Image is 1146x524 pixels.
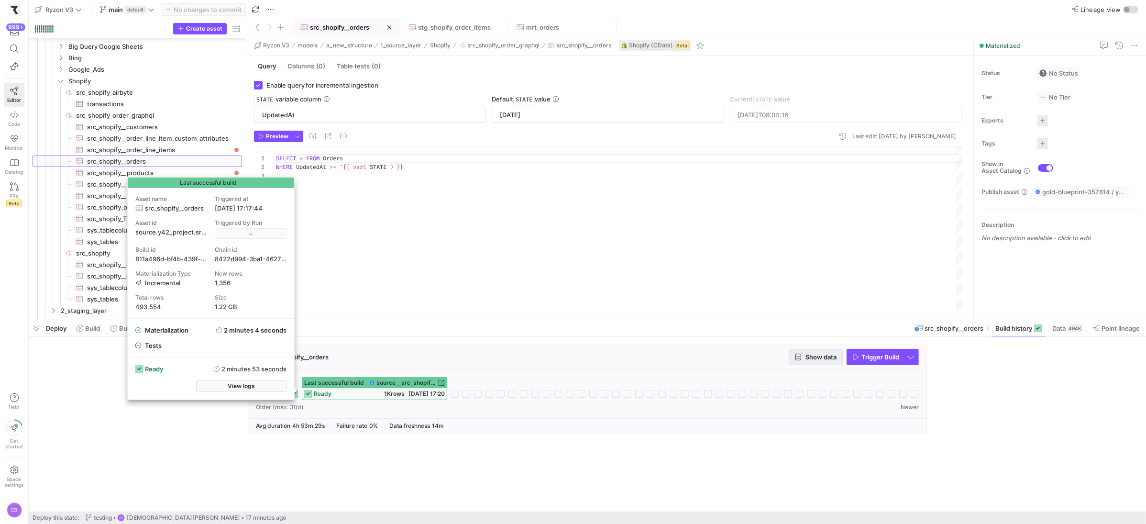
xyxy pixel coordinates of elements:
[508,19,616,35] button: mrt_orders
[389,422,430,429] span: Data freshness
[33,167,242,178] div: Press SPACE to select this row.
[1033,186,1129,198] button: gold-blueprint-357814 / y42_Ryzon_V3_main / source__src_shopify_order_graphql__src_shopify__orders
[72,320,104,336] button: Build
[292,19,400,35] button: src_shopify__orders
[337,63,381,69] span: Table tests
[10,5,19,14] img: https://storage.googleapis.com/y42-prod-data-exchange/images/sBsRsYb6BHzNxH9w4w8ylRuridc3cmH4JEFn...
[87,213,231,224] span: src_shopify_TESTING​​​​​​​​​
[256,404,304,411] span: Older (max. 30d)
[5,476,23,488] span: Space settings
[323,155,343,162] span: Orders
[33,213,242,224] a: src_shopify_TESTING​​​​​​​​​
[33,236,242,247] div: Press SPACE to select this row.
[68,76,241,87] span: Shopify
[1039,93,1047,101] img: No tier
[33,282,242,293] a: sys_tablecolumns​​​​​​​​​
[1048,320,1087,336] button: Data494K
[87,190,231,201] span: src_shopify__refunds​​​​​​​​​
[4,23,24,40] button: 999+
[4,389,24,414] button: Help
[33,87,242,98] div: Press SPACE to select this row.
[7,502,22,518] div: CB
[852,133,956,140] div: Last edit: [DATE] by [PERSON_NAME]
[995,324,1032,332] span: Build history
[468,42,540,49] span: src_shopify_order_graphql
[1102,324,1140,332] span: Point lineage
[87,225,231,236] span: sys_tablecolumns​​​​​​​​​
[384,390,405,397] span: 1K rows
[33,236,242,247] a: sys_tables​​​​​​​​​
[1037,91,1073,103] button: No tierNo Tier
[33,121,242,133] a: src_shopify__customers​​​​​​​​​
[302,377,447,400] button: Last successful buildsource__src_shopify_order_graphql__src_shopify__ordersready1Krows[DATE] 17:20
[33,75,242,87] div: Press SPACE to select this row.
[675,42,689,49] span: Beta
[33,270,242,282] a: src_shopify__order_transactions​​​​​​​​​
[1068,324,1082,332] div: 494K
[87,282,231,293] span: sys_tablecolumns​​​​​​​​​
[306,155,320,162] span: FROM
[370,163,386,171] span: STATE
[981,117,1029,124] span: Experts
[33,144,242,156] a: src_shopify__order_line_items​​​​​​​​​
[33,110,242,121] a: src_shopify_order_graphql​​​​​​​​
[33,121,242,133] div: Press SPACE to select this row.
[789,349,843,365] button: Show data
[369,422,378,429] span: 0%
[68,53,241,64] span: Bing
[6,23,25,31] div: 999+
[981,222,1142,228] p: Description
[7,97,21,103] span: Editor
[87,271,231,282] span: src_shopify__order_transactions​​​​​​​​​
[276,155,296,162] span: SELECT
[33,213,242,224] div: Press SPACE to select this row.
[386,163,407,171] span: ') }}'
[981,94,1029,100] span: Tier
[76,110,241,121] span: src_shopify_order_graphql​​​​​​​​
[269,353,329,361] span: src_shopify__orders
[8,404,20,410] span: Help
[1042,188,1126,196] span: gold-blueprint-357814 / y42_Ryzon_V3_main / source__src_shopify_order_graphql__src_shopify__orders
[33,133,242,144] a: src_shopify__order_line_item_custom_attributes​​​​​​​​​
[254,163,264,171] div: 2
[254,131,292,142] button: Preview
[33,514,79,521] span: Deploy this state:
[326,42,372,49] span: a_new_structure
[119,324,165,332] span: Build scheduler
[254,154,264,163] div: 1
[68,64,241,75] span: Google_Ads
[310,23,369,31] span: src_shopify__orders
[304,379,364,386] span: Last successful build
[981,140,1029,147] span: Tags
[296,40,320,51] button: models
[372,63,381,69] span: (0)
[33,293,242,305] div: Press SPACE to select this row.
[316,63,325,69] span: (0)
[1089,320,1144,336] button: Point lineage
[87,236,231,247] span: sys_tables​​​​​​​​​
[87,122,231,133] span: src_shopify__customers​​​​​​​​​
[83,512,288,524] button: testingCB[DEMOGRAPHIC_DATA][PERSON_NAME]17 minutes ago
[173,23,227,34] button: Create asset
[33,201,242,213] div: Press SPACE to select this row.
[1039,69,1078,77] span: No Status
[4,500,24,520] button: CB
[33,224,242,236] div: Press SPACE to select this row.
[428,40,453,51] button: Shopify
[296,163,326,171] span: UpdatedAt
[991,320,1046,336] button: Build history
[33,293,242,305] a: sys_tables​​​​​​​​​
[33,259,242,270] div: Press SPACE to select this row.
[33,64,242,75] div: Press SPACE to select this row.
[298,42,318,49] span: models
[336,422,367,429] span: Failure rate
[33,282,242,293] div: Press SPACE to select this row.
[266,81,378,89] span: Enable query for incremental ingestion
[847,349,903,365] button: Trigger Build
[61,305,241,316] span: 2_staging_layer
[981,70,1029,77] span: Status
[4,1,24,18] a: https://storage.googleapis.com/y42-prod-data-exchange/images/sBsRsYb6BHzNxH9w4w8ylRuridc3cmH4JEFn...
[557,42,611,49] span: src_shopify__orders
[1039,93,1070,101] span: No Tier
[98,3,157,16] button: maindefault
